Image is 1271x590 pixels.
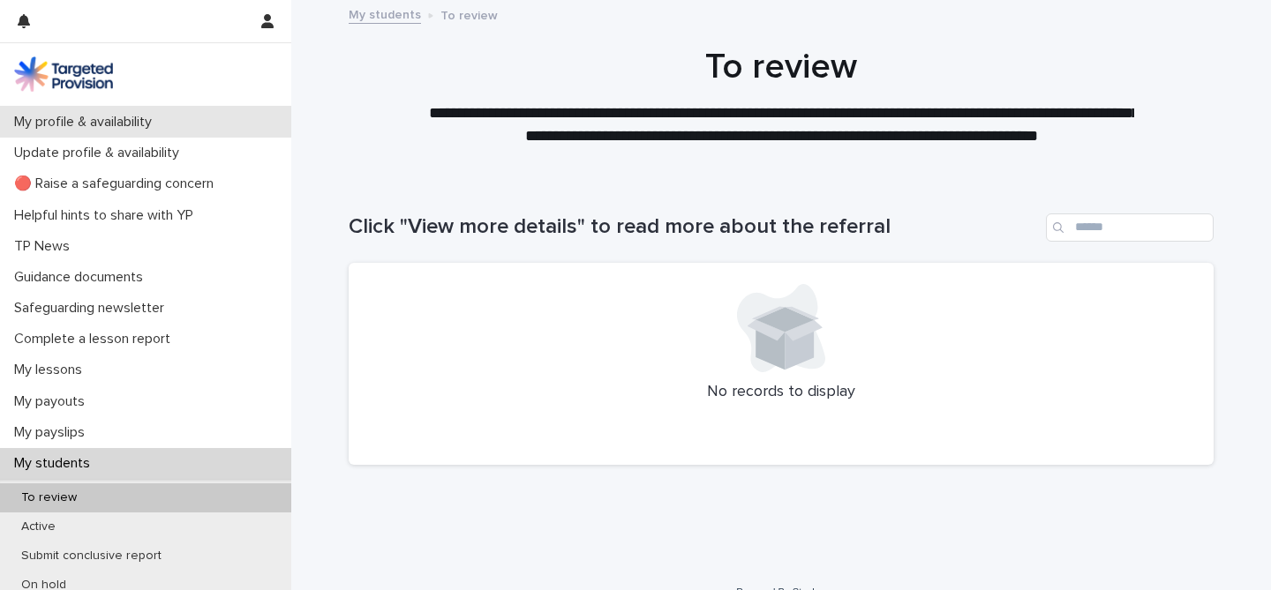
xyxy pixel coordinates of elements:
[349,4,421,24] a: My students
[7,300,178,317] p: Safeguarding newsletter
[7,424,99,441] p: My payslips
[370,383,1192,402] p: No records to display
[7,114,166,131] p: My profile & availability
[7,331,184,347] p: Complete a lesson report
[7,362,96,378] p: My lessons
[7,393,99,410] p: My payouts
[7,207,207,224] p: Helpful hints to share with YP
[14,56,113,92] img: M5nRWzHhSzIhMunXDL62
[349,214,1039,240] h1: Click "View more details" to read more about the referral
[7,549,176,564] p: Submit conclusive report
[7,455,104,472] p: My students
[1046,213,1214,242] input: Search
[7,145,193,161] p: Update profile & availability
[7,490,91,505] p: To review
[7,519,70,534] p: Active
[349,46,1214,88] h1: To review
[7,269,157,286] p: Guidance documents
[7,238,84,255] p: TP News
[7,176,228,192] p: 🔴 Raise a safeguarding concern
[440,4,498,24] p: To review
